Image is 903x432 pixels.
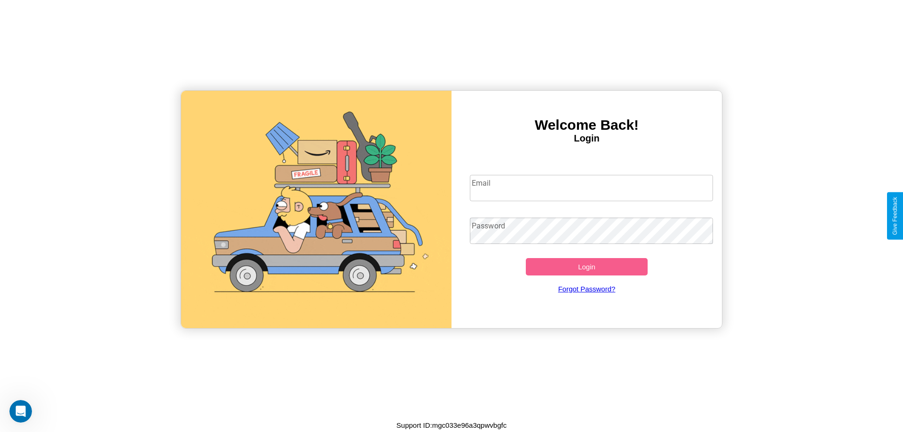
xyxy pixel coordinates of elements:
p: Support ID: mgc033e96a3qpwvbgfc [396,419,507,432]
a: Forgot Password? [465,275,709,302]
iframe: Intercom live chat [9,400,32,423]
h3: Welcome Back! [451,117,722,133]
div: Give Feedback [892,197,898,235]
h4: Login [451,133,722,144]
img: gif [181,91,451,328]
button: Login [526,258,648,275]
